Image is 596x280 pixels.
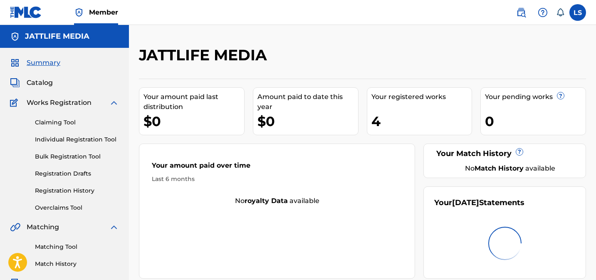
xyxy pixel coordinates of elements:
[143,112,244,131] div: $0
[35,169,119,178] a: Registration Drafts
[371,112,472,131] div: 4
[485,92,586,102] div: Your pending works
[25,32,89,41] h5: JATTLIFE MEDIA
[434,197,524,208] div: Your Statements
[35,243,119,251] a: Matching Tool
[139,46,271,64] h2: JATTLIFE MEDIA
[482,220,528,266] img: preloader
[27,98,92,108] span: Works Registration
[245,197,288,205] strong: royalty data
[485,112,586,131] div: 0
[143,92,244,112] div: Your amount paid last distribution
[434,148,575,159] div: Your Match History
[10,78,20,88] img: Catalog
[35,203,119,212] a: Overclaims Tool
[257,112,358,131] div: $0
[109,222,119,232] img: expand
[10,58,20,68] img: Summary
[10,98,21,108] img: Works Registration
[445,164,575,173] div: No available
[27,58,60,68] span: Summary
[556,8,564,17] div: Notifications
[10,6,42,18] img: MLC Logo
[557,92,564,99] span: ?
[371,92,472,102] div: Your registered works
[516,149,523,155] span: ?
[27,78,53,88] span: Catalog
[10,32,20,42] img: Accounts
[534,4,551,21] div: Help
[538,7,548,17] img: help
[109,98,119,108] img: expand
[516,7,526,17] img: search
[10,58,60,68] a: SummarySummary
[35,186,119,195] a: Registration History
[89,7,118,17] span: Member
[10,222,20,232] img: Matching
[74,7,84,17] img: Top Rightsholder
[35,118,119,127] a: Claiming Tool
[35,135,119,144] a: Individual Registration Tool
[139,196,415,206] div: No available
[35,152,119,161] a: Bulk Registration Tool
[152,175,402,183] div: Last 6 months
[475,164,524,172] strong: Match History
[10,78,53,88] a: CatalogCatalog
[452,198,479,207] span: [DATE]
[152,161,402,175] div: Your amount paid over time
[513,4,529,21] a: Public Search
[569,4,586,21] div: User Menu
[257,92,358,112] div: Amount paid to date this year
[35,260,119,268] a: Match History
[27,222,59,232] span: Matching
